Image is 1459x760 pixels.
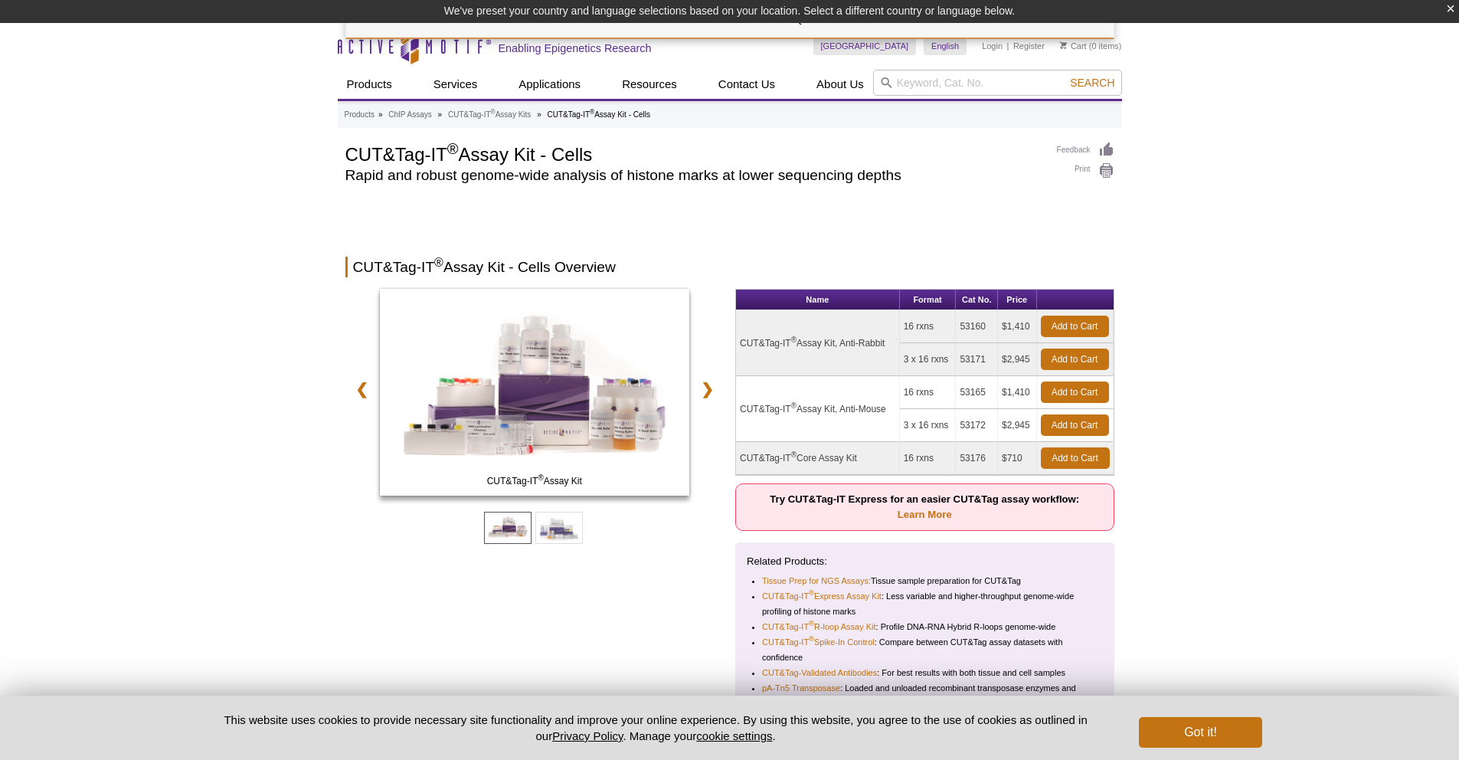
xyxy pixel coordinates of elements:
span: Search [1070,77,1114,89]
sup: ® [791,450,797,459]
a: ❯ [691,372,724,407]
a: Applications [509,70,590,99]
span: CUT&Tag-IT Assay Kit [383,473,686,489]
a: Add to Cart [1041,447,1110,469]
sup: ® [538,473,543,482]
a: CUT&Tag-IT®Express Assay Kit [762,588,882,604]
td: 53176 [956,442,998,475]
td: $1,410 [998,310,1037,343]
li: Tissue sample preparation for CUT&Tag [762,573,1090,588]
td: 3 x 16 rxns [900,343,957,376]
a: Add to Cart [1041,316,1109,337]
h1: CUT&Tag-IT Assay Kit - Cells [345,142,1042,165]
li: | [1007,37,1009,55]
th: Price [998,290,1037,310]
a: Learn More [898,509,952,520]
a: English [924,37,967,55]
h2: Rapid and robust genome-wide analysis of histone marks at lower sequencing depths [345,169,1042,182]
a: ChIP Assays [388,108,432,122]
a: [GEOGRAPHIC_DATA] [813,37,917,55]
td: CUT&Tag-IT Core Assay Kit [736,442,900,475]
td: 3 x 16 rxns [900,409,957,442]
a: Login [982,41,1003,51]
sup: ® [434,256,443,269]
a: About Us [807,70,873,99]
a: Add to Cart [1041,414,1109,436]
li: (0 items) [1060,37,1122,55]
a: Feedback [1057,142,1114,159]
h2: Enabling Epigenetics Research [499,41,652,55]
a: Add to Cart [1041,382,1109,403]
a: Print [1057,162,1114,179]
td: $710 [998,442,1037,475]
li: : Less variable and higher-throughput genome-wide profiling of histone marks [762,588,1090,619]
img: Your Cart [1060,41,1067,49]
p: This website uses cookies to provide necessary site functionality and improve your online experie... [198,712,1114,744]
td: 16 rxns [900,310,957,343]
h2: CUT&Tag-IT Assay Kit - Cells Overview [345,257,1114,277]
td: CUT&Tag-IT Assay Kit, Anti-Mouse [736,376,900,442]
a: Register [1013,41,1045,51]
sup: ® [809,621,814,628]
a: ❮ [345,372,378,407]
sup: ® [791,401,797,410]
a: CUT&Tag-IT Assay Kit [380,289,690,500]
sup: ® [447,140,459,157]
td: $2,945 [998,343,1037,376]
sup: ® [491,108,496,116]
input: Keyword, Cat. No. [873,70,1122,96]
li: CUT&Tag-IT Assay Kit - Cells [547,110,650,119]
a: Products [345,108,375,122]
sup: ® [809,590,814,598]
li: : Profile DNA-RNA Hybrid R-loops genome-wide [762,619,1090,634]
td: CUT&Tag-IT Assay Kit, Anti-Rabbit [736,310,900,376]
td: 53171 [956,343,998,376]
td: 16 rxns [900,376,957,409]
sup: ® [590,108,594,116]
a: CUT&Tag-IT®Spike-In Control [762,634,875,650]
a: Tissue Prep for NGS Assays: [762,573,871,588]
a: Contact Us [709,70,784,99]
img: CUT&Tag-IT Assay Kit [380,289,690,496]
p: Related Products: [747,554,1103,569]
strong: Try CUT&Tag-IT Express for an easier CUT&Tag assay workflow: [770,493,1079,520]
sup: ® [809,636,814,644]
li: : Compare between CUT&Tag assay datasets with confidence [762,634,1090,665]
li: » [438,110,443,119]
td: 53165 [956,376,998,409]
a: Cart [1060,41,1087,51]
a: Services [424,70,487,99]
li: » [537,110,541,119]
a: Products [338,70,401,99]
a: Add to Cart [1041,349,1109,370]
th: Cat No. [956,290,998,310]
td: 53160 [956,310,998,343]
td: 53172 [956,409,998,442]
li: : Loaded and unloaded recombinant transposase enzymes and CUT&Tag Assay Buffer Set [762,680,1090,711]
a: CUT&Tag-IT®R-loop Assay Kit [762,619,876,634]
li: : For best results with both tissue and cell samples [762,665,1090,680]
li: » [378,110,383,119]
a: Resources [613,70,686,99]
a: CUT&Tag-Validated Antibodies [762,665,877,680]
a: CUT&Tag-IT®Assay Kits [448,108,531,122]
sup: ® [791,336,797,344]
td: 16 rxns [900,442,957,475]
button: Got it! [1139,717,1261,748]
th: Format [900,290,957,310]
button: cookie settings [696,729,772,742]
a: Privacy Policy [552,729,623,742]
a: pA-Tn5 Transposase [762,680,840,696]
td: $1,410 [998,376,1037,409]
td: $2,945 [998,409,1037,442]
button: Search [1065,76,1119,90]
th: Name [736,290,900,310]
